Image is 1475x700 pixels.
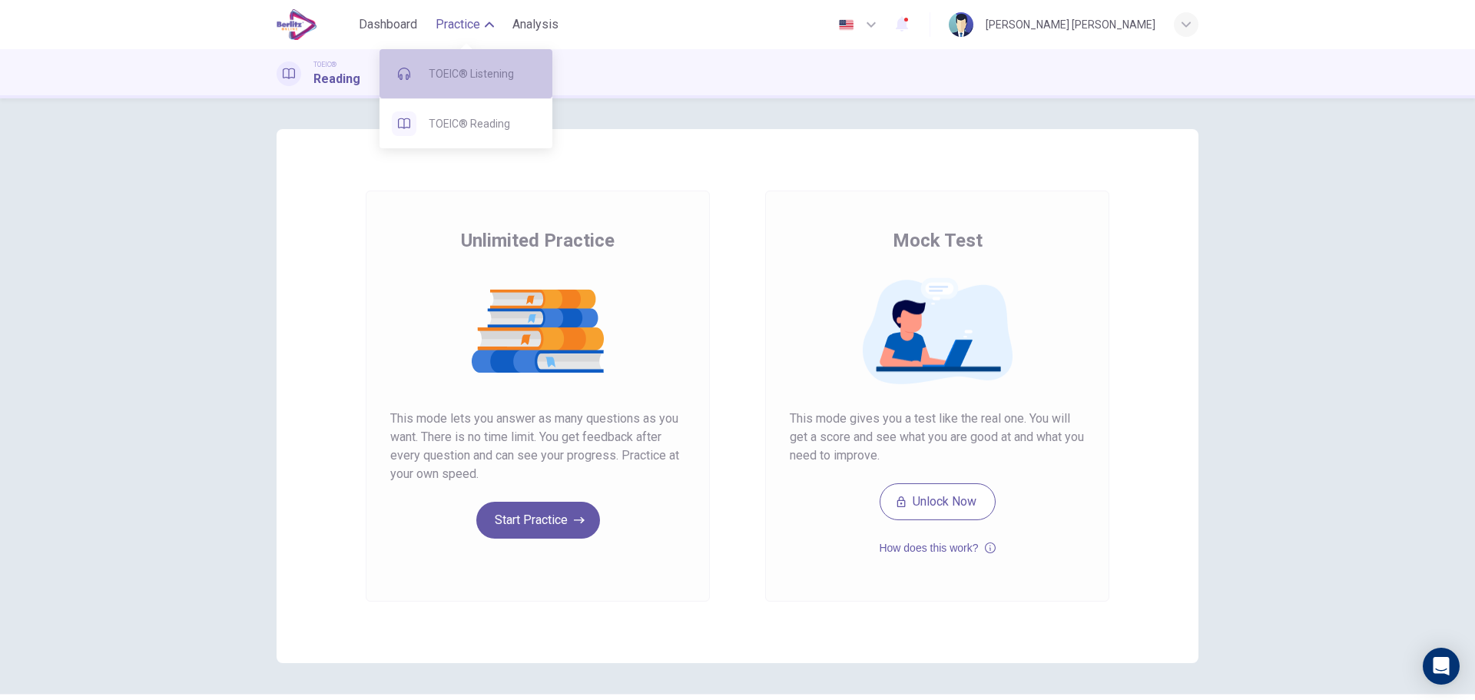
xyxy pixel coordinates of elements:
[380,49,552,98] div: TOEIC® Listening
[949,12,973,37] img: Profile picture
[837,19,856,31] img: en
[790,410,1085,465] span: This mode gives you a test like the real one. You will get a score and see what you are good at a...
[313,59,336,70] span: TOEIC®
[436,15,480,34] span: Practice
[313,70,360,88] h1: Reading
[429,114,540,133] span: TOEIC® Reading
[879,539,995,557] button: How does this work?
[429,65,540,83] span: TOEIC® Listening
[429,11,500,38] button: Practice
[390,410,685,483] span: This mode lets you answer as many questions as you want. There is no time limit. You get feedback...
[986,15,1155,34] div: [PERSON_NAME] [PERSON_NAME]
[353,11,423,38] button: Dashboard
[277,9,353,40] a: EduSynch logo
[1423,648,1460,685] div: Open Intercom Messenger
[893,228,983,253] span: Mock Test
[380,99,552,148] div: TOEIC® Reading
[277,9,317,40] img: EduSynch logo
[461,228,615,253] span: Unlimited Practice
[880,483,996,520] button: Unlock Now
[506,11,565,38] button: Analysis
[512,15,559,34] span: Analysis
[476,502,600,539] button: Start Practice
[359,15,417,34] span: Dashboard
